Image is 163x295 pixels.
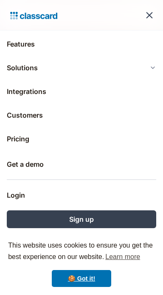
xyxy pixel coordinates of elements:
a: Pricing [7,129,156,149]
a: learn more about cookies [104,251,141,263]
a: Login [7,185,156,205]
a: dismiss cookie message [52,270,111,287]
a: Customers [7,105,156,125]
a: Sign up [7,210,156,228]
a: Logo [7,9,57,21]
span: This website uses cookies to ensure you get the best experience on our website. [8,240,155,263]
a: Integrations [7,81,156,102]
div: menu [139,5,156,25]
div: Solutions [7,63,38,73]
div: Solutions [7,58,156,78]
div: Sign up [69,214,94,224]
a: Get a demo [7,154,156,174]
a: Features [7,34,156,54]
